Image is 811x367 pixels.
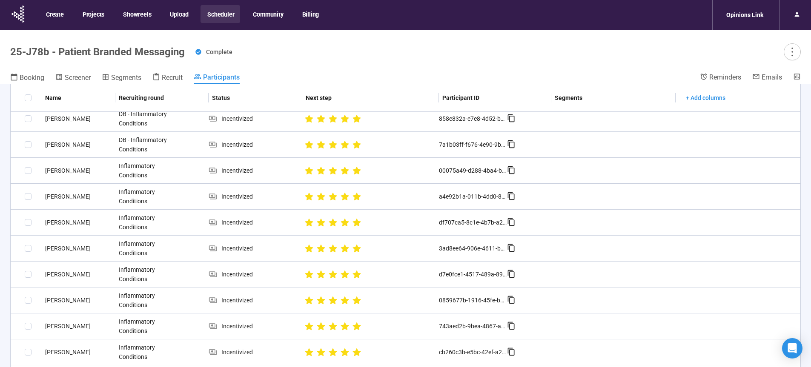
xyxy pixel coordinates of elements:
[42,84,115,112] th: Name
[10,46,185,58] h1: 25-J78b - Patient Branded Messaging
[786,46,798,57] span: more
[305,245,313,253] span: star
[209,140,302,149] div: Incentivized
[329,115,337,123] span: star
[206,48,232,55] span: Complete
[42,270,115,279] div: [PERSON_NAME]
[115,210,179,235] div: Inflammatory Conditions
[42,347,115,357] div: [PERSON_NAME]
[317,167,325,175] span: star
[42,166,115,175] div: [PERSON_NAME]
[709,73,741,81] span: Reminders
[115,313,179,339] div: Inflammatory Conditions
[352,245,361,253] span: star
[115,339,179,365] div: Inflammatory Conditions
[352,322,361,331] span: star
[115,262,179,287] div: Inflammatory Conditions
[341,141,349,149] span: star
[329,296,337,305] span: star
[209,270,302,279] div: Incentivized
[341,348,349,357] span: star
[115,158,179,183] div: Inflammatory Conditions
[352,348,361,357] span: star
[721,7,768,23] div: Opinions Link
[439,296,507,305] div: 0859677b-1916-45fe-b1d0-c024d4c25d3f
[305,193,313,201] span: star
[209,84,302,112] th: Status
[439,321,507,331] div: 743aed2b-9bea-4867-a069-0ae9ba0b91da
[341,115,349,123] span: star
[116,5,157,23] button: Showreels
[341,219,349,227] span: star
[42,244,115,253] div: [PERSON_NAME]
[152,73,183,84] a: Recruit
[329,219,337,227] span: star
[439,114,507,123] div: 858e832a-e7e8-4d52-b3e3-19453b43cd0f
[317,219,325,227] span: star
[42,218,115,227] div: [PERSON_NAME]
[784,43,801,60] button: more
[341,245,349,253] span: star
[305,141,313,149] span: star
[203,73,240,81] span: Participants
[39,5,70,23] button: Create
[341,270,349,279] span: star
[439,244,507,253] div: 3ad8ee64-906e-4611-b9a5-12f34d78102c
[317,348,325,357] span: star
[317,296,325,305] span: star
[115,184,179,209] div: Inflammatory Conditions
[352,270,361,279] span: star
[439,192,507,201] div: a4e92b1a-011b-4dd0-8593-b0b01573ac01
[302,84,439,112] th: Next step
[111,74,141,82] span: Segments
[679,91,732,105] button: + Add columns
[42,114,115,123] div: [PERSON_NAME]
[201,5,240,23] button: Scheduler
[317,193,325,201] span: star
[329,270,337,279] span: star
[305,270,313,279] span: star
[352,193,361,201] span: star
[352,296,361,305] span: star
[341,167,349,175] span: star
[246,5,289,23] button: Community
[352,141,361,149] span: star
[10,73,44,84] a: Booking
[76,5,110,23] button: Projects
[317,141,325,149] span: star
[329,141,337,149] span: star
[329,322,337,331] span: star
[439,84,551,112] th: Participant ID
[115,106,179,131] div: DB - Inflammatory Conditions
[329,348,337,357] span: star
[42,321,115,331] div: [PERSON_NAME]
[352,167,361,175] span: star
[305,115,313,123] span: star
[209,192,302,201] div: Incentivized
[551,84,676,112] th: Segments
[700,73,741,83] a: Reminders
[439,218,507,227] div: df707ca5-8c1e-4b7b-a2dd-5d88d3ea425b
[305,296,313,305] span: star
[439,140,507,149] div: 7a1b03ff-f676-4e90-9b32-884f89a36038
[115,236,179,261] div: Inflammatory Conditions
[686,93,725,102] span: + Add columns
[329,193,337,201] span: star
[317,322,325,331] span: star
[305,219,313,227] span: star
[20,74,44,82] span: Booking
[305,167,313,175] span: star
[115,287,179,313] div: Inflammatory Conditions
[329,167,337,175] span: star
[295,5,325,23] button: Billing
[42,192,115,201] div: [PERSON_NAME]
[762,73,782,81] span: Emails
[329,245,337,253] span: star
[102,73,141,84] a: Segments
[209,114,302,123] div: Incentivized
[163,5,195,23] button: Upload
[439,347,507,357] div: cb260c3b-e5bc-42ef-a2e7-db3e5fffd549
[317,245,325,253] span: star
[209,218,302,227] div: Incentivized
[115,132,179,157] div: DB - Inflammatory Conditions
